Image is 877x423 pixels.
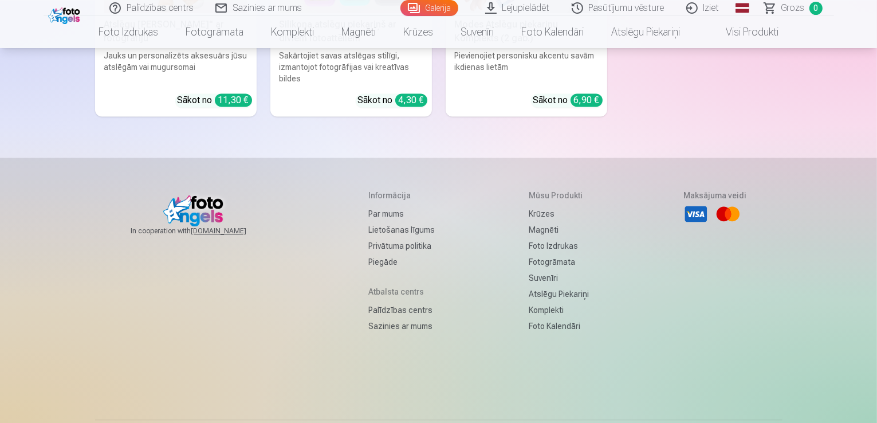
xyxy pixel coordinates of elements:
div: 11,30 € [215,93,252,107]
img: /fa1 [48,5,83,24]
div: 6,90 € [571,93,603,107]
div: Sākot no [178,93,252,107]
a: Komplekti [529,302,589,318]
a: [DOMAIN_NAME] [191,226,274,236]
a: Lietošanas līgums [368,222,435,238]
span: In cooperation with [131,226,274,236]
a: Foto izdrukas [85,16,172,48]
a: Privātuma politika [368,238,435,254]
a: Atslēgu piekariņi [597,16,694,48]
div: Jauks un personalizēts aksesuārs jūsu atslēgām vai mugursomai [100,50,252,84]
a: Suvenīri [447,16,508,48]
a: Sazinies ar mums [368,318,435,334]
a: Foto izdrukas [529,238,589,254]
a: Visi produkti [694,16,792,48]
a: Par mums [368,206,435,222]
h5: Mūsu produkti [529,190,589,201]
h5: Informācija [368,190,435,201]
div: Sākot no [358,93,427,107]
h5: Maksājuma veidi [683,190,746,201]
div: 4,30 € [395,93,427,107]
a: Magnēti [328,16,390,48]
div: Sākot no [533,93,603,107]
a: Foto kalendāri [508,16,597,48]
li: Visa [683,201,709,226]
a: Piegāde [368,254,435,270]
a: Suvenīri [529,270,589,286]
a: Komplekti [257,16,328,48]
a: Fotogrāmata [172,16,257,48]
a: Atslēgu piekariņi [529,286,589,302]
span: 0 [809,2,823,15]
a: Krūzes [390,16,447,48]
div: Pievienojiet personisku akcentu savām ikdienas lietām [450,50,603,84]
a: Foto kalendāri [529,318,589,334]
a: Krūzes [529,206,589,222]
a: Fotogrāmata [529,254,589,270]
li: Mastercard [715,201,741,226]
div: Sakārtojiet savas atslēgas stilīgi, izmantojot fotogrāfijas vai kreatīvas bildes [275,50,427,84]
a: Magnēti [529,222,589,238]
a: Palīdzības centrs [368,302,435,318]
span: Grozs [781,1,805,15]
h5: Atbalsta centrs [368,286,435,297]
